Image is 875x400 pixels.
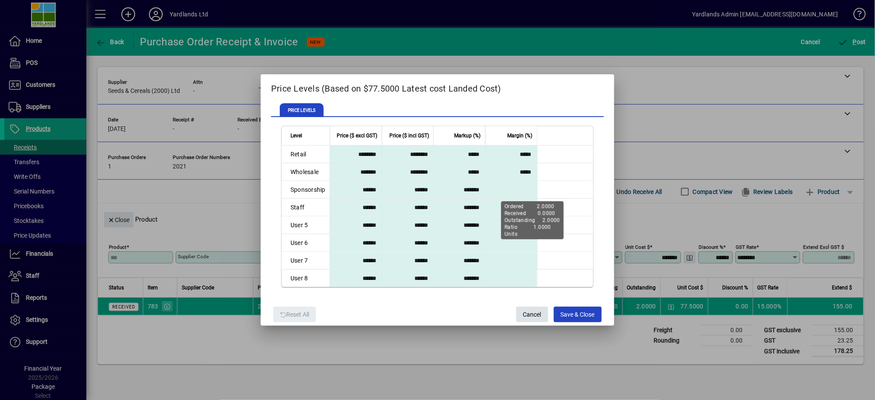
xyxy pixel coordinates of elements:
[516,307,548,322] button: Cancel
[554,307,602,322] button: Save & Close
[282,234,330,252] td: User 6
[282,146,330,163] td: Retail
[561,308,595,322] span: Save & Close
[282,163,330,181] td: Wholesale
[337,131,377,140] span: Price ($ excl GST)
[508,131,533,140] span: Margin (%)
[261,74,614,99] h2: Price Levels (Based on $77.5000 Latest cost Landed Cost)
[455,131,481,140] span: Markup (%)
[291,131,302,140] span: Level
[282,270,330,287] td: User 8
[282,181,330,199] td: Sponsorship
[282,216,330,234] td: User 5
[282,252,330,270] td: User 7
[523,308,541,322] span: Cancel
[282,199,330,216] td: Staff
[280,103,324,117] span: PRICE LEVELS
[501,201,564,239] div: Ordered 2.0000 Received 0.0000 Outstanding 2.0000 Ratio 1.0000 Units
[389,131,429,140] span: Price ($ incl GST)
